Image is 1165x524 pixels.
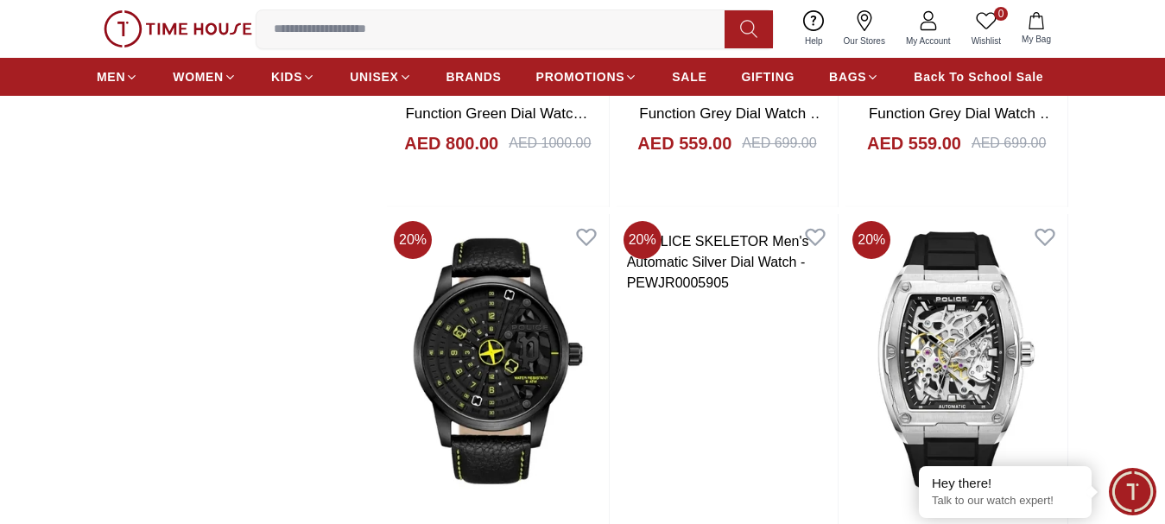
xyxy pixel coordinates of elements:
[672,68,706,85] span: SALE
[742,133,816,154] div: AED 699.00
[829,61,879,92] a: BAGS
[914,68,1043,85] span: Back To School Sale
[972,133,1046,154] div: AED 699.00
[446,68,502,85] span: BRANDS
[994,7,1008,21] span: 0
[271,61,315,92] a: KIDS
[639,83,825,143] a: POLICE Men's Multi Function Grey Dial Watch - PEWJF2110403
[97,68,125,85] span: MEN
[852,221,890,259] span: 20 %
[405,83,590,143] a: POLICE Men's Multi Function Green Dial Watch - PEWJF2203305
[404,131,498,155] h4: AED 800.00
[932,475,1079,492] div: Hey there!
[173,61,237,92] a: WOMEN
[829,68,866,85] span: BAGS
[536,61,638,92] a: PROMOTIONS
[1015,33,1058,46] span: My Bag
[350,61,411,92] a: UNISEX
[845,214,1067,507] img: POLICE SKELETOR Men's Automatic Silver Dial Watch - PEWJR0005902
[798,35,830,47] span: Help
[173,68,224,85] span: WOMEN
[637,131,731,155] h4: AED 559.00
[837,35,892,47] span: Our Stores
[741,68,795,85] span: GIFTING
[509,133,591,154] div: AED 1000.00
[914,61,1043,92] a: Back To School Sale
[97,61,138,92] a: MEN
[795,7,833,51] a: Help
[536,68,625,85] span: PROMOTIONS
[672,61,706,92] a: SALE
[1011,9,1061,49] button: My Bag
[867,131,961,155] h4: AED 559.00
[104,10,252,47] img: ...
[350,68,398,85] span: UNISEX
[961,7,1011,51] a: 0Wishlist
[899,35,958,47] span: My Account
[741,61,795,92] a: GIFTING
[394,221,432,259] span: 20 %
[1109,468,1156,515] div: Chat Widget
[932,494,1079,508] p: Talk to our watch expert!
[833,7,896,51] a: Our Stores
[446,61,502,92] a: BRANDS
[624,221,662,259] span: 20 %
[271,68,302,85] span: KIDS
[965,35,1008,47] span: Wishlist
[617,214,839,516] img: POLICE SKELETOR Men's Automatic Silver Dial Watch - PEWJR0005905
[387,214,609,507] img: POLICE AVONDALE Men's Analog Black Dial Watch - PEWJA0022101-WW
[869,83,1054,143] a: POLICE Men's Multi Function Grey Dial Watch - PEWJF2110401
